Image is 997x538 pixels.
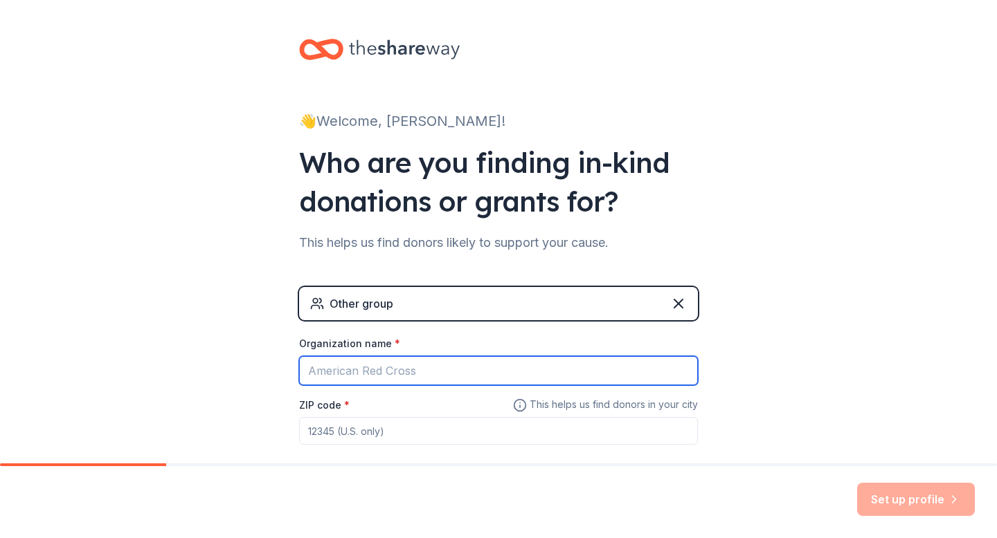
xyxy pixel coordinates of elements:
[299,110,698,132] div: 👋 Welcome, [PERSON_NAME]!
[513,396,698,414] span: This helps us find donors in your city
[299,143,698,221] div: Who are you finding in-kind donations or grants for?
[299,398,350,412] label: ZIP code
[299,417,698,445] input: 12345 (U.S. only)
[299,356,698,385] input: American Red Cross
[299,232,698,254] div: This helps us find donors likely to support your cause.
[330,295,393,312] div: Other group
[299,337,400,351] label: Organization name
